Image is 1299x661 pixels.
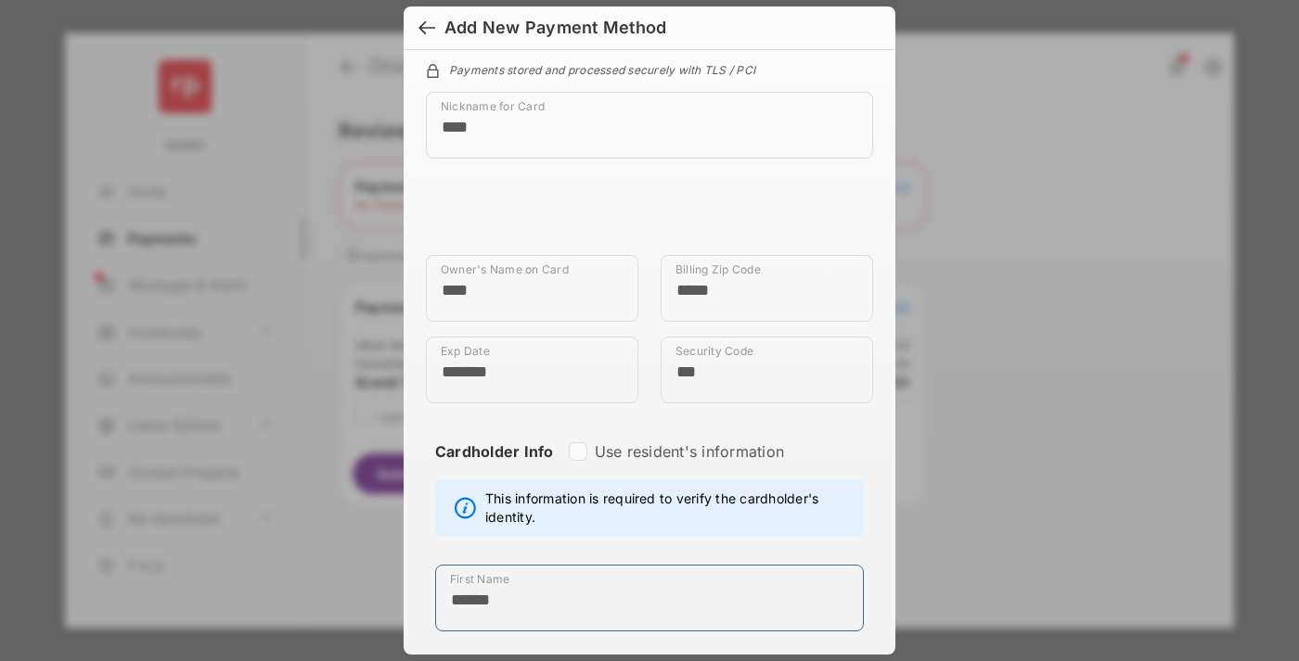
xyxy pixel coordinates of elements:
div: Payments stored and processed securely with TLS / PCI [426,60,873,77]
label: Use resident's information [595,442,784,461]
iframe: Credit card field [426,173,873,255]
div: Add New Payment Method [444,18,666,38]
span: This information is required to verify the cardholder's identity. [485,489,854,527]
strong: Cardholder Info [435,442,554,494]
